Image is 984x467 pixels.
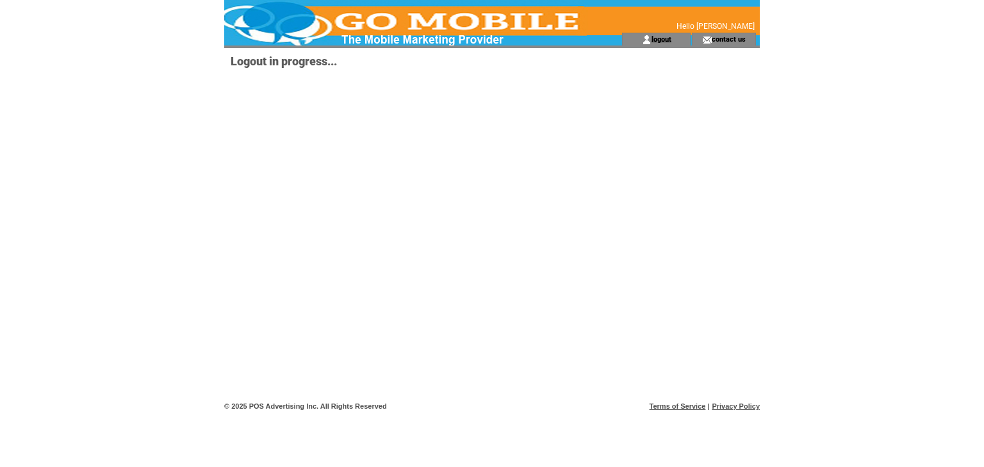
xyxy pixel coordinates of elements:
a: logout [652,35,671,43]
span: Hello [PERSON_NAME] [676,22,755,31]
span: Logout in progress... [231,54,337,68]
span: | [708,402,710,410]
a: Terms of Service [650,402,706,410]
a: Privacy Policy [712,402,760,410]
img: contact_us_icon.gif [702,35,712,45]
img: account_icon.gif [642,35,652,45]
span: © 2025 POS Advertising Inc. All Rights Reserved [224,402,387,410]
a: contact us [712,35,746,43]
